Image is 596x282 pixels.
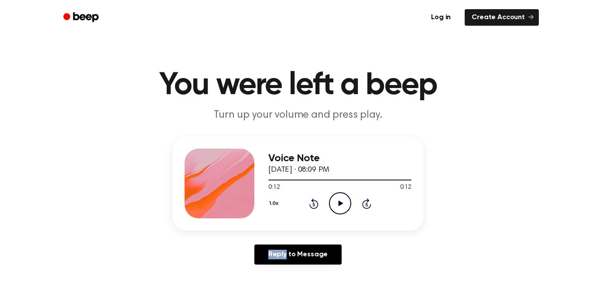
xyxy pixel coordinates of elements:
[465,9,539,26] a: Create Account
[400,183,411,192] span: 0:12
[130,108,466,122] p: Turn up your volume and press play.
[268,153,411,164] h3: Voice Note
[268,166,329,174] span: [DATE] · 08:09 PM
[57,9,106,26] a: Beep
[268,183,280,192] span: 0:12
[268,196,281,211] button: 1.0x
[422,7,459,27] a: Log in
[254,245,342,265] a: Reply to Message
[75,70,521,101] h1: You were left a beep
